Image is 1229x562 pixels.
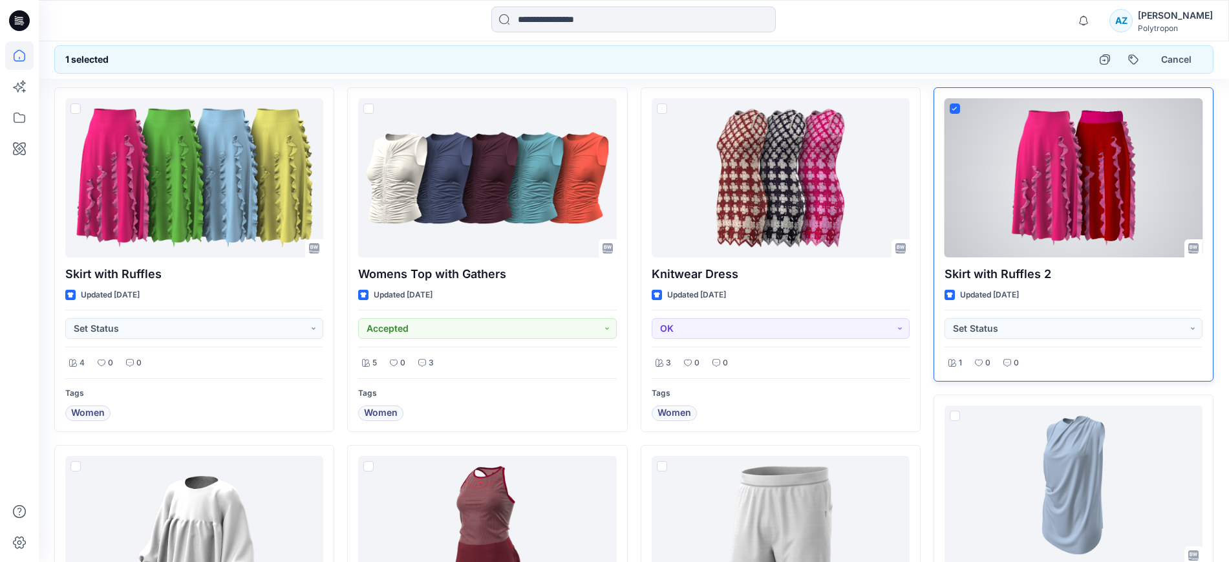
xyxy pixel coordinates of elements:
span: Women [364,405,398,421]
p: 0 [1014,356,1019,370]
span: Women [71,405,105,421]
p: Tags [65,387,323,400]
div: Polytropon [1138,23,1213,33]
p: 0 [108,356,113,370]
p: Updated [DATE] [960,288,1019,302]
p: 3 [666,356,671,370]
p: Tags [652,387,910,400]
p: Updated [DATE] [667,288,726,302]
span: Women [657,405,691,421]
p: 0 [723,356,728,370]
p: 1 [959,356,962,370]
p: Knitwear Dress [652,265,910,283]
p: 5 [372,356,377,370]
p: Updated [DATE] [374,288,433,302]
p: Skirt with Ruffles 2 [945,265,1202,283]
p: Skirt with Ruffles [65,265,323,283]
div: [PERSON_NAME] [1138,8,1213,23]
p: 0 [694,356,700,370]
p: 3 [429,356,434,370]
p: 4 [80,356,85,370]
p: 0 [136,356,142,370]
p: 0 [985,356,990,370]
p: Womens Top with Gathers [358,265,616,283]
h6: 1 selected [65,52,109,67]
p: Tags [358,387,616,400]
p: Updated [DATE] [81,288,140,302]
div: AZ [1109,9,1133,32]
p: 0 [400,356,405,370]
button: Cancel [1150,48,1202,71]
